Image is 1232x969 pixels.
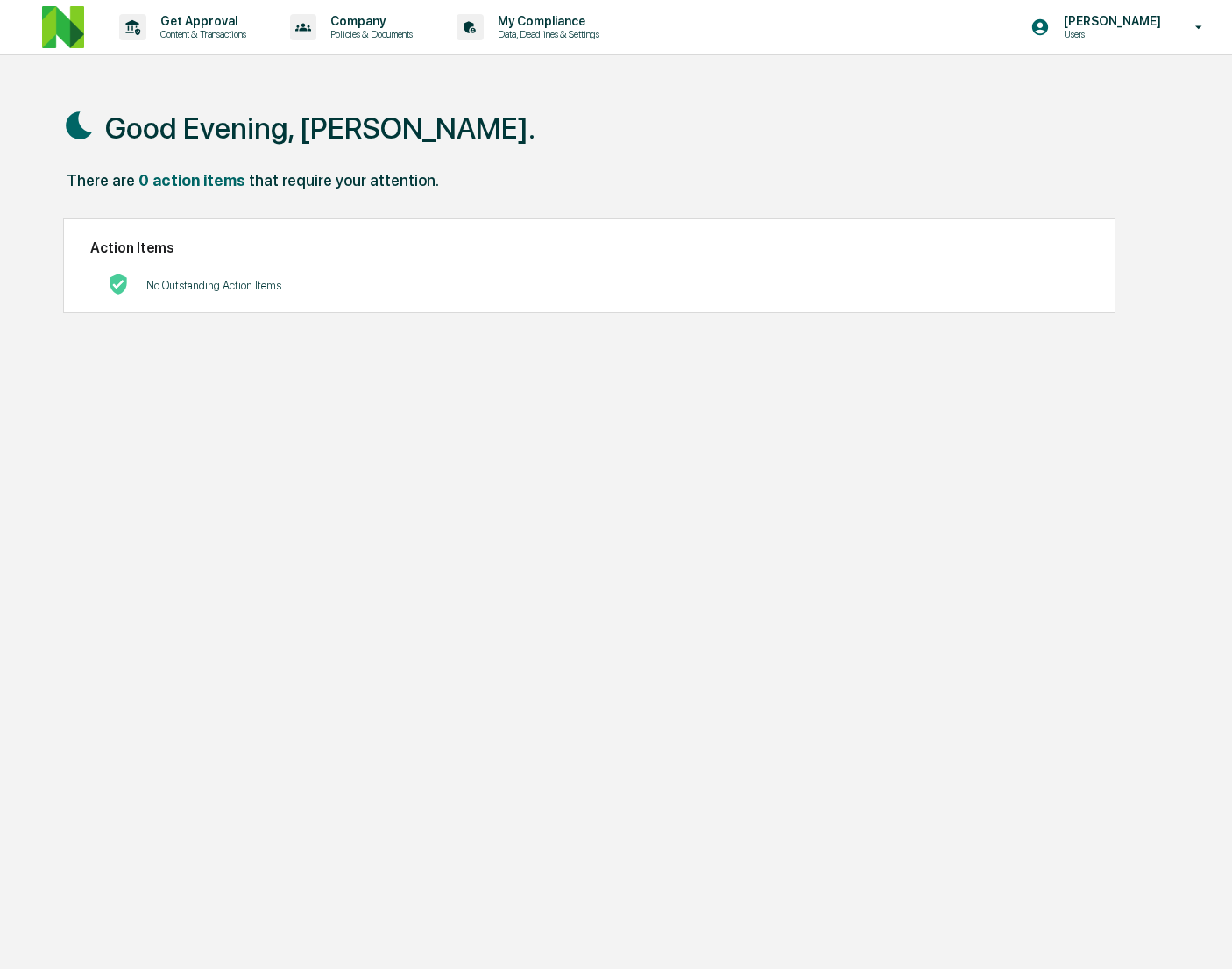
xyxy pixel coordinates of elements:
div: that require your attention. [249,171,439,189]
p: My Compliance [484,14,608,28]
div: There are [67,171,135,189]
p: Company [316,14,421,28]
div: 0 action items [138,171,245,189]
img: logo [42,6,84,48]
img: No Actions logo [108,274,129,295]
p: Data, Deadlines & Settings [484,28,608,40]
p: No Outstanding Action Items [146,279,281,292]
p: Content & Transactions [146,28,255,40]
p: [PERSON_NAME] [1050,14,1170,28]
h1: Good Evening, [PERSON_NAME]. [105,110,535,146]
h2: Action Items [90,239,1088,256]
p: Policies & Documents [316,28,421,40]
p: Users [1050,28,1170,40]
p: Get Approval [146,14,255,28]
